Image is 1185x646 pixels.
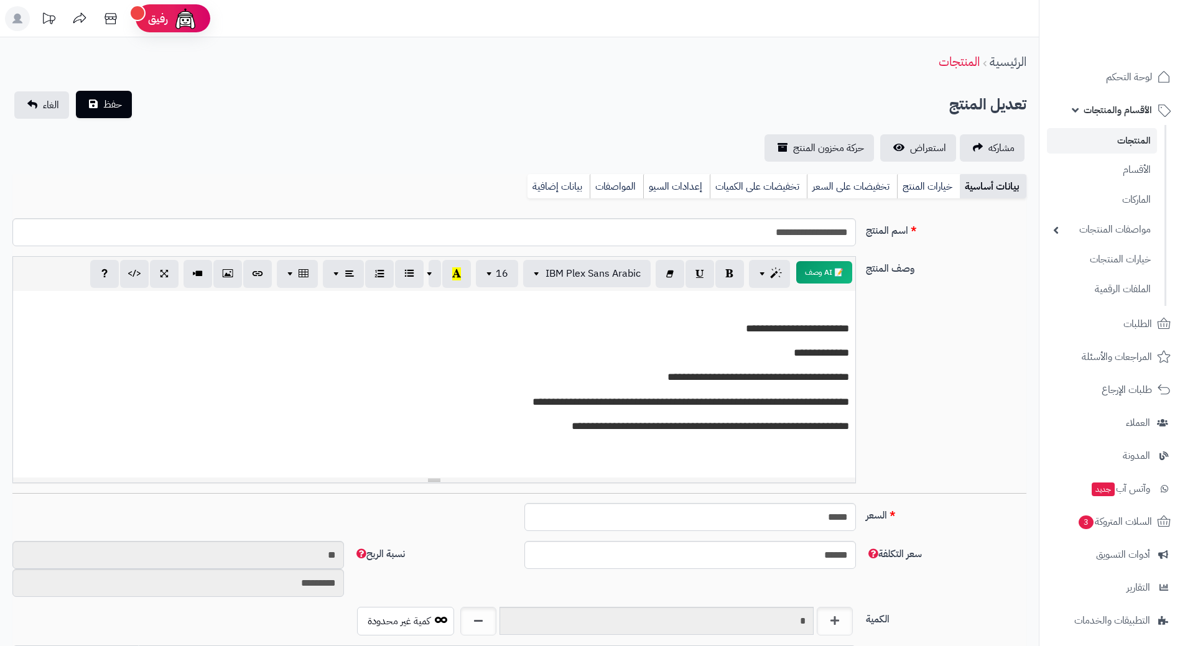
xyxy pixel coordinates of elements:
[988,141,1015,155] span: مشاركه
[861,256,1031,276] label: وصف المنتج
[1047,309,1178,339] a: الطلبات
[1082,348,1152,366] span: المراجعات والأسئلة
[1047,474,1178,504] a: وآتس آبجديد
[1096,546,1150,563] span: أدوات التسويق
[866,547,922,561] span: سعر التكلفة
[793,141,864,155] span: حركة مخزون المنتج
[476,260,518,287] button: 16
[1047,216,1157,243] a: مواصفات المنتجات
[1047,408,1178,438] a: العملاء
[939,52,980,71] a: المنتجات
[960,134,1025,162] a: مشاركه
[861,218,1031,238] label: اسم المنتج
[1047,62,1178,92] a: لوحة التحكم
[1047,342,1178,372] a: المراجعات والأسئلة
[1123,315,1152,333] span: الطلبات
[1084,101,1152,119] span: الأقسام والمنتجات
[1106,68,1152,86] span: لوحة التحكم
[1047,128,1157,154] a: المنتجات
[910,141,946,155] span: استعراض
[1047,375,1178,405] a: طلبات الإرجاع
[990,52,1026,71] a: الرئيسية
[496,266,508,281] span: 16
[897,174,960,199] a: خيارات المنتج
[103,97,122,112] span: حفظ
[1079,515,1094,529] span: 3
[1047,187,1157,213] a: الماركات
[1047,157,1157,183] a: الأقسام
[1077,513,1152,530] span: السلات المتروكة
[523,260,651,287] button: IBM Plex Sans Arabic
[1126,414,1150,431] span: العملاء
[76,91,132,118] button: حفظ
[861,503,1031,523] label: السعر
[14,91,69,119] a: الغاء
[1047,441,1178,471] a: المدونة
[148,11,168,26] span: رفيق
[949,92,1026,118] h2: تعديل المنتج
[33,6,64,34] a: تحديثات المنصة
[880,134,956,162] a: استعراض
[1047,573,1178,602] a: التقارير
[1047,507,1178,537] a: السلات المتروكة3
[546,266,641,281] span: IBM Plex Sans Arabic
[173,6,198,31] img: ai-face.png
[764,134,874,162] a: حركة مخزون المنتج
[1074,612,1150,629] span: التطبيقات والخدمات
[1047,540,1178,570] a: أدوات التسويق
[861,607,1031,627] label: الكمية
[1092,482,1115,496] span: جديد
[1047,606,1178,635] a: التطبيقات والخدمات
[1127,579,1150,596] span: التقارير
[796,261,852,284] button: 📝 AI وصف
[527,174,590,199] a: بيانات إضافية
[1123,447,1150,464] span: المدونة
[43,98,59,113] span: الغاء
[960,174,1026,199] a: بيانات أساسية
[710,174,807,199] a: تخفيضات على الكميات
[1047,276,1157,303] a: الملفات الرقمية
[1100,35,1173,61] img: logo-2.png
[807,174,897,199] a: تخفيضات على السعر
[643,174,710,199] a: إعدادات السيو
[1090,480,1150,497] span: وآتس آب
[1047,246,1157,273] a: خيارات المنتجات
[590,174,643,199] a: المواصفات
[354,547,405,561] span: نسبة الربح
[1102,381,1152,399] span: طلبات الإرجاع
